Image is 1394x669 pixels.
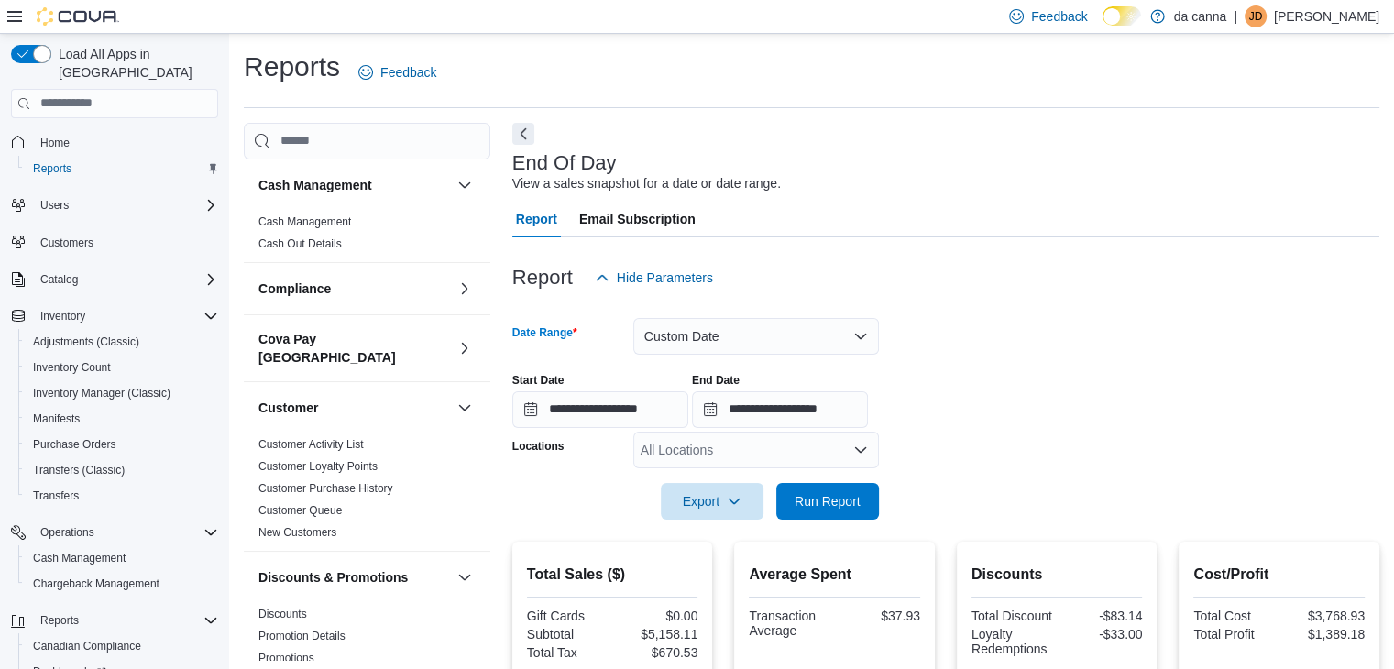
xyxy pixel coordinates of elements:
[26,158,218,180] span: Reports
[18,329,225,355] button: Adjustments (Classic)
[4,608,225,633] button: Reports
[4,129,225,156] button: Home
[26,408,87,430] a: Manifests
[258,608,307,620] a: Discounts
[258,176,372,194] h3: Cash Management
[51,45,218,82] span: Load All Apps in [GEOGRAPHIC_DATA]
[33,269,218,291] span: Catalog
[244,433,490,551] div: Customer
[579,201,696,237] span: Email Subscription
[33,269,85,291] button: Catalog
[4,520,225,545] button: Operations
[26,408,218,430] span: Manifests
[258,437,364,452] span: Customer Activity List
[26,331,218,353] span: Adjustments (Classic)
[633,318,879,355] button: Custom Date
[26,459,218,481] span: Transfers (Classic)
[1103,6,1141,26] input: Dark Mode
[258,651,314,665] span: Promotions
[18,156,225,181] button: Reports
[1283,627,1365,642] div: $1,389.18
[1060,627,1142,642] div: -$33.00
[527,609,609,623] div: Gift Cards
[33,609,218,631] span: Reports
[454,278,476,300] button: Compliance
[33,386,170,400] span: Inventory Manager (Classic)
[33,194,76,216] button: Users
[258,481,393,496] span: Customer Purchase History
[26,382,178,404] a: Inventory Manager (Classic)
[258,330,450,367] button: Cova Pay [GEOGRAPHIC_DATA]
[26,433,218,455] span: Purchase Orders
[454,566,476,588] button: Discounts & Promotions
[616,609,697,623] div: $0.00
[33,131,218,154] span: Home
[258,215,351,228] a: Cash Management
[33,521,218,543] span: Operations
[26,356,118,378] a: Inventory Count
[33,463,125,477] span: Transfers (Classic)
[512,174,781,193] div: View a sales snapshot for a date or date range.
[692,373,740,388] label: End Date
[258,399,318,417] h3: Customer
[40,236,93,250] span: Customers
[258,438,364,451] a: Customer Activity List
[258,568,450,587] button: Discounts & Promotions
[26,573,218,595] span: Chargeback Management
[512,123,534,145] button: Next
[616,645,697,660] div: $670.53
[1193,627,1275,642] div: Total Profit
[258,503,342,518] span: Customer Queue
[258,236,342,251] span: Cash Out Details
[37,7,119,26] img: Cova
[18,545,225,571] button: Cash Management
[527,645,609,660] div: Total Tax
[512,325,577,340] label: Date Range
[1060,609,1142,623] div: -$83.14
[33,609,86,631] button: Reports
[258,607,307,621] span: Discounts
[749,609,830,638] div: Transaction Average
[26,433,124,455] a: Purchase Orders
[26,158,79,180] a: Reports
[26,635,148,657] a: Canadian Compliance
[33,232,101,254] a: Customers
[18,483,225,509] button: Transfers
[40,525,94,540] span: Operations
[18,571,225,597] button: Chargeback Management
[1193,564,1365,586] h2: Cost/Profit
[258,482,393,495] a: Customer Purchase History
[18,380,225,406] button: Inventory Manager (Classic)
[33,639,141,653] span: Canadian Compliance
[18,432,225,457] button: Purchase Orders
[26,356,218,378] span: Inventory Count
[692,391,868,428] input: Press the down key to open a popover containing a calendar.
[1031,7,1087,26] span: Feedback
[40,309,85,324] span: Inventory
[26,547,133,569] a: Cash Management
[512,152,617,174] h3: End Of Day
[26,459,132,481] a: Transfers (Classic)
[971,627,1053,656] div: Loyalty Redemptions
[33,231,218,254] span: Customers
[26,382,218,404] span: Inventory Manager (Classic)
[527,564,698,586] h2: Total Sales ($)
[40,613,79,628] span: Reports
[33,437,116,452] span: Purchase Orders
[1274,5,1379,27] p: [PERSON_NAME]
[18,355,225,380] button: Inventory Count
[18,633,225,659] button: Canadian Compliance
[33,488,79,503] span: Transfers
[258,504,342,517] a: Customer Queue
[258,629,346,643] span: Promotion Details
[4,229,225,256] button: Customers
[18,457,225,483] button: Transfers (Classic)
[33,521,102,543] button: Operations
[587,259,720,296] button: Hide Parameters
[33,360,111,375] span: Inventory Count
[454,337,476,359] button: Cova Pay [GEOGRAPHIC_DATA]
[33,194,218,216] span: Users
[971,609,1053,623] div: Total Discount
[33,132,77,154] a: Home
[33,334,139,349] span: Adjustments (Classic)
